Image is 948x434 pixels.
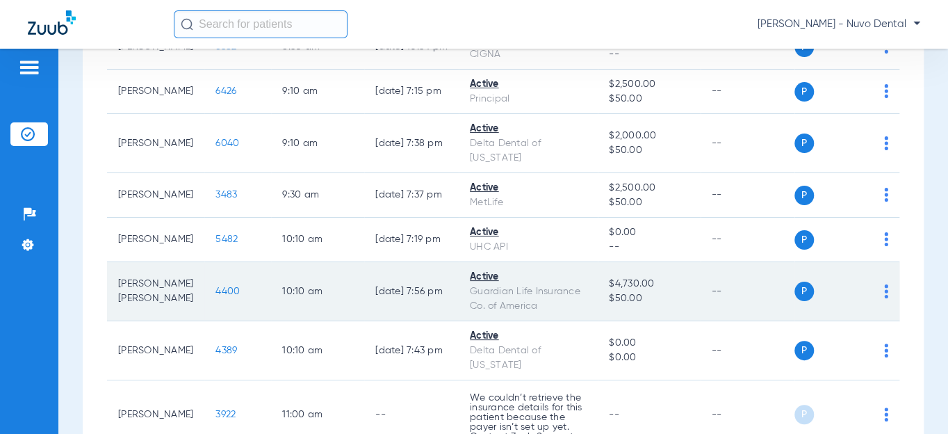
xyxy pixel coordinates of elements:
img: group-dot-blue.svg [884,136,888,150]
td: [PERSON_NAME] [PERSON_NAME] [107,262,204,321]
img: group-dot-blue.svg [884,84,888,98]
td: [DATE] 7:38 PM [364,114,459,173]
td: [PERSON_NAME] [107,114,204,173]
td: -- [701,218,794,262]
input: Search for patients [174,10,348,38]
div: MetLife [470,195,587,210]
span: 6426 [215,86,236,96]
td: 10:10 AM [271,262,364,321]
td: 10:10 AM [271,218,364,262]
span: P [794,405,814,424]
td: -- [701,173,794,218]
div: UHC API [470,240,587,255]
span: $2,000.00 [609,129,689,143]
td: 10:10 AM [271,321,364,380]
span: -- [609,410,619,419]
td: 9:10 AM [271,70,364,114]
span: $50.00 [609,92,689,106]
div: Delta Dental of [US_STATE] [470,136,587,166]
span: $50.00 [609,195,689,210]
div: Active [470,329,587,344]
td: [PERSON_NAME] [107,218,204,262]
span: 4389 [215,346,237,355]
td: -- [701,262,794,321]
span: 5482 [215,234,238,244]
span: P [794,282,814,301]
span: 3483 [215,190,237,200]
span: $2,500.00 [609,181,689,195]
img: group-dot-blue.svg [884,284,888,298]
div: Active [470,122,587,136]
td: [DATE] 7:56 PM [364,262,459,321]
td: [PERSON_NAME] [107,70,204,114]
span: $2,500.00 [609,77,689,92]
span: 3922 [215,410,236,419]
span: 4400 [215,287,240,296]
td: [DATE] 7:37 PM [364,173,459,218]
span: P [794,82,814,102]
td: -- [701,70,794,114]
span: P [794,230,814,250]
td: [DATE] 7:19 PM [364,218,459,262]
span: $50.00 [609,143,689,158]
img: Search Icon [181,18,193,31]
span: P [794,186,814,205]
div: Active [470,270,587,284]
td: [PERSON_NAME] [107,321,204,380]
span: P [794,134,814,153]
span: P [794,341,814,360]
td: -- [701,321,794,380]
span: [PERSON_NAME] - Nuvo Dental [758,17,920,31]
img: group-dot-blue.svg [884,344,888,357]
div: CIGNA [470,47,587,62]
div: Active [470,77,587,92]
iframe: Chat Widget [878,367,948,434]
div: Guardian Life Insurance Co. of America [470,284,587,314]
span: -- [609,47,689,62]
td: [DATE] 7:15 PM [364,70,459,114]
span: $50.00 [609,291,689,306]
td: [DATE] 7:43 PM [364,321,459,380]
span: -- [609,240,689,255]
span: $4,730.00 [609,277,689,291]
img: hamburger-icon [18,59,40,76]
td: [PERSON_NAME] [107,173,204,218]
div: Principal [470,92,587,106]
td: -- [701,114,794,173]
img: group-dot-blue.svg [884,232,888,246]
span: 6040 [215,138,239,148]
img: group-dot-blue.svg [884,188,888,202]
div: Active [470,181,587,195]
td: 9:30 AM [271,173,364,218]
span: $0.00 [609,351,689,365]
img: Zuub Logo [28,10,76,35]
span: $0.00 [609,336,689,351]
td: 9:10 AM [271,114,364,173]
div: Delta Dental of [US_STATE] [470,344,587,373]
div: Active [470,225,587,240]
span: $0.00 [609,225,689,240]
